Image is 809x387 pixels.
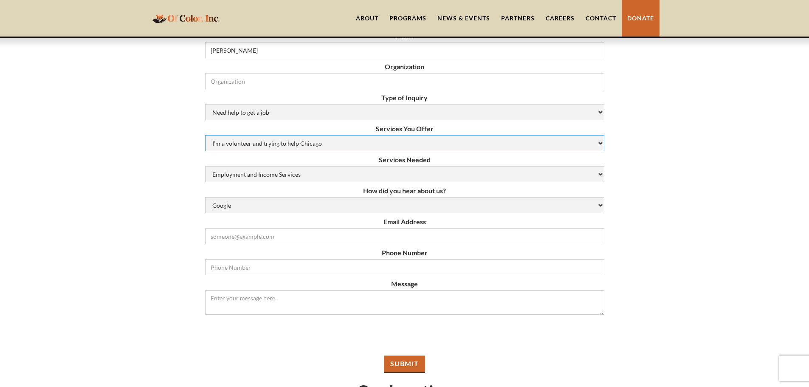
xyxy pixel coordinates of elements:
label: Type of Inquiry [205,93,604,102]
iframe: reCAPTCHA [340,319,469,352]
input: Organization [205,73,604,89]
input: Submit [384,356,425,373]
a: home [150,8,222,28]
input: someone@example.com [205,228,604,244]
label: Email Address [205,218,604,226]
label: Organization [205,62,604,71]
div: Programs [389,14,426,23]
label: Message [205,280,604,288]
label: Phone Number [205,249,604,257]
label: Services Needed [205,155,604,164]
label: How did you hear about us? [205,186,604,195]
input: Phone Number [205,259,604,275]
label: Services You Offer [205,124,604,133]
form: Email Form [205,31,604,373]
